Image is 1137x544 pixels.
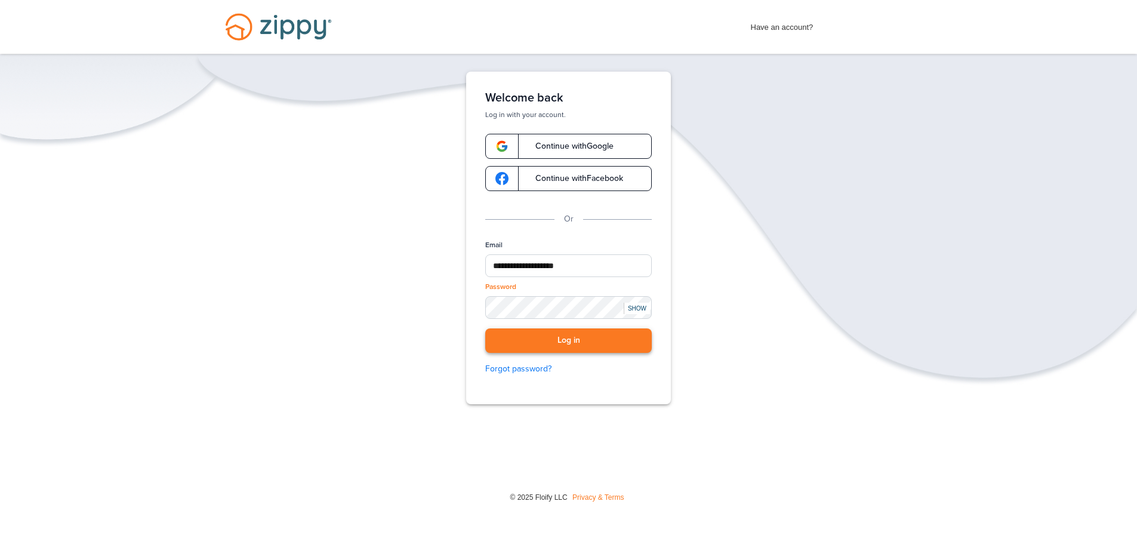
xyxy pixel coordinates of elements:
input: Password [485,296,652,319]
div: SHOW [624,303,650,314]
img: google-logo [495,140,509,153]
label: Email [485,240,503,250]
span: Continue with Google [523,142,614,150]
span: © 2025 Floify LLC [510,493,567,502]
h1: Welcome back [485,91,652,105]
a: Forgot password? [485,362,652,376]
span: Continue with Facebook [523,174,623,183]
a: google-logoContinue withGoogle [485,134,652,159]
input: Email [485,254,652,277]
p: Or [564,213,574,226]
span: Have an account? [751,15,814,34]
img: google-logo [495,172,509,185]
a: Privacy & Terms [572,493,624,502]
button: Log in [485,328,652,353]
a: google-logoContinue withFacebook [485,166,652,191]
label: Password [485,282,516,292]
p: Log in with your account. [485,110,652,119]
